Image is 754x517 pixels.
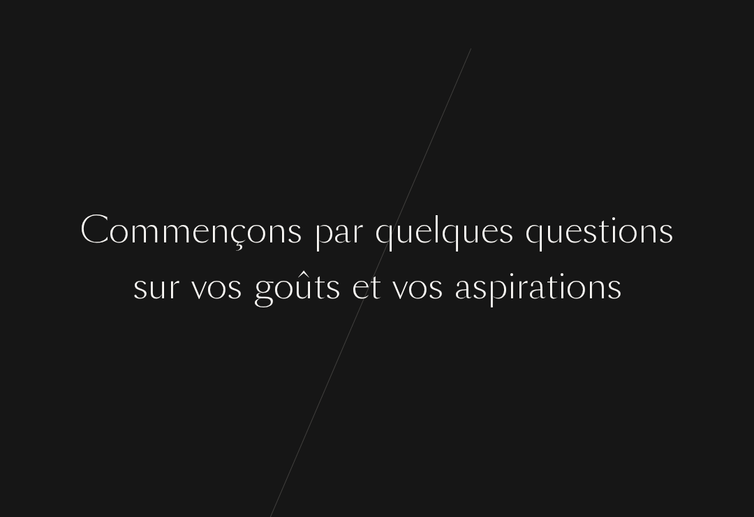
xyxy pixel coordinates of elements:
[133,261,148,313] div: s
[558,261,566,313] div: i
[582,205,598,257] div: s
[227,261,242,313] div: s
[209,205,230,257] div: n
[525,205,545,257] div: q
[191,261,207,313] div: v
[395,205,415,257] div: u
[369,261,381,313] div: t
[566,261,586,313] div: o
[334,205,351,257] div: a
[432,205,441,257] div: l
[586,261,607,313] div: n
[253,261,274,313] div: g
[454,261,472,313] div: a
[508,261,516,313] div: i
[461,205,481,257] div: u
[658,205,674,257] div: s
[609,205,618,257] div: i
[352,261,369,313] div: e
[168,261,180,313] div: r
[313,261,325,313] div: t
[192,205,209,257] div: e
[148,261,168,313] div: u
[441,205,461,257] div: q
[129,205,161,257] div: m
[230,205,246,257] div: ç
[351,205,364,257] div: r
[428,261,443,313] div: s
[638,205,658,257] div: n
[415,205,432,257] div: e
[375,205,395,257] div: q
[607,261,622,313] div: s
[408,261,428,313] div: o
[313,205,334,257] div: p
[267,205,287,257] div: n
[161,205,192,257] div: m
[80,205,109,257] div: C
[546,261,558,313] div: t
[392,261,408,313] div: v
[528,261,546,313] div: a
[325,261,341,313] div: s
[516,261,528,313] div: r
[109,205,129,257] div: o
[481,205,498,257] div: e
[472,261,487,313] div: s
[287,205,302,257] div: s
[487,261,508,313] div: p
[598,205,609,257] div: t
[565,205,582,257] div: e
[246,205,267,257] div: o
[498,205,514,257] div: s
[274,261,294,313] div: o
[207,261,227,313] div: o
[545,205,565,257] div: u
[294,261,313,313] div: û
[618,205,638,257] div: o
